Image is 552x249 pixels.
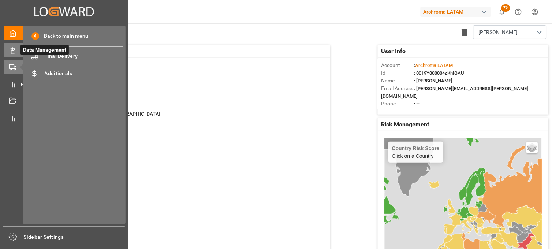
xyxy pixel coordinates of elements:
span: Sidebar Settings [24,233,125,241]
button: show 76 new notifications [494,4,510,20]
span: Final Delivery [45,52,123,60]
h4: Country Risk Score [392,145,440,151]
a: 100TRANSSHIPMENTS TEXTILContainer Schema [37,132,321,147]
a: Additionals [26,66,123,80]
span: Additionals [45,70,123,77]
span: Risk Management [381,120,429,129]
span: Name [381,77,414,85]
span: : [414,63,453,68]
span: Back to main menu [39,32,89,40]
span: User Info [381,47,406,56]
a: Layers [526,142,538,153]
span: Account [381,62,414,69]
span: : Shipper [414,109,433,114]
a: Document Management [4,94,124,108]
span: : — [414,101,420,107]
span: Data Management [20,45,69,55]
span: Email Address [381,85,414,92]
button: Archroma LATAM [421,5,494,19]
a: 9CAMBIO DE ETA´S PTContainer Schema [37,89,321,104]
a: 686DemorasContainer Schema [37,218,321,234]
span: : [PERSON_NAME] [414,78,453,83]
button: open menu [473,25,547,39]
a: My Reports [4,111,124,125]
a: 221Seguimiento Operativo [GEOGRAPHIC_DATA]Container Schema [37,110,321,126]
span: Id [381,69,414,77]
div: Click on a Country [392,145,440,159]
div: Archroma LATAM [421,7,491,17]
span: [PERSON_NAME] [479,29,518,36]
button: Help Center [510,4,527,20]
span: Account Type [381,108,414,115]
a: My Cockpit [4,26,124,40]
a: 0Customer AvientContainer Schema [37,153,321,169]
a: 0Events Not Given By Carrier DQContainer Schema [37,197,321,212]
span: Archroma LATAM [415,63,453,68]
span: 76 [501,4,510,12]
span: Phone [381,100,414,108]
a: Final Delivery [26,49,123,63]
a: 55Escalated ShipmentsContainer Schema [37,175,321,190]
span: : 0019Y000004zKhIQAU [414,70,465,76]
a: 16TRANSSHIPMENTS PTContainer Schema [37,67,321,82]
span: : [PERSON_NAME][EMAIL_ADDRESS][PERSON_NAME][DOMAIN_NAME] [381,86,529,99]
